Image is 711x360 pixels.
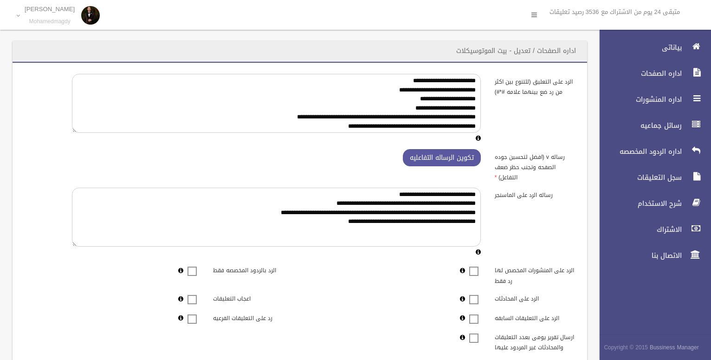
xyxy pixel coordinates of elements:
strong: Bussiness Manager [650,342,699,353]
small: Mohamedmagdy [25,18,75,25]
label: الرد على التعليقات السابقه [488,310,582,323]
label: الرد على التعليق (للتنوع بين اكثر من رد ضع بينهما علامه #*#) [488,74,582,97]
span: سجل التعليقات [592,173,685,182]
span: بياناتى [592,43,685,52]
a: اداره الصفحات [592,63,711,84]
a: سجل التعليقات [592,167,711,188]
a: الاشتراك [592,219,711,240]
button: تكوين الرساله التفاعليه [403,149,481,166]
span: اداره المنشورات [592,95,685,104]
label: الرد على المنشورات المخصص لها رد فقط [488,263,582,286]
label: رساله الرد على الماسنجر [488,188,582,201]
a: بياناتى [592,37,711,58]
label: رد على التعليقات الفرعيه [206,310,300,323]
span: اداره الردود المخصصه [592,147,685,156]
label: ارسال تقرير يومى بعدد التعليقات والمحادثات غير المردود عليها [488,330,582,353]
a: اداره المنشورات [592,89,711,110]
p: [PERSON_NAME] [25,6,75,13]
span: رسائل جماعيه [592,121,685,130]
span: الاتصال بنا [592,251,685,260]
header: اداره الصفحات / تعديل - بيت الموتوسيكلات [445,42,587,60]
label: اعجاب التعليقات [206,291,300,304]
a: شرح الاستخدام [592,193,711,214]
label: الرد على المحادثات [488,291,582,304]
a: رسائل جماعيه [592,115,711,136]
span: Copyright © 2015 [604,342,648,353]
span: اداره الصفحات [592,69,685,78]
label: رساله v (افضل لتحسين جوده الصفحه وتجنب حظر ضعف التفاعل) [488,149,582,183]
span: الاشتراك [592,225,685,234]
span: شرح الاستخدام [592,199,685,208]
label: الرد بالردود المخصصه فقط [206,263,300,276]
a: اداره الردود المخصصه [592,141,711,162]
a: الاتصال بنا [592,245,711,266]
